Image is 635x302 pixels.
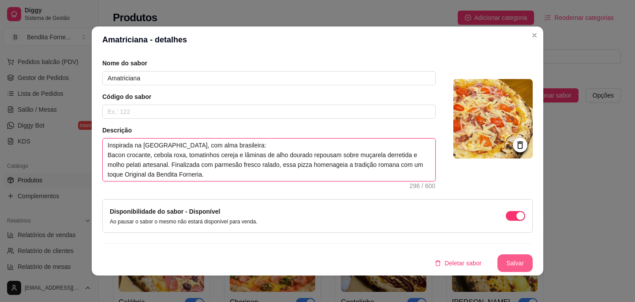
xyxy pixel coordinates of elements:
article: Descrição [102,126,436,135]
img: logo da loja [453,79,533,159]
button: Salvar [497,254,533,272]
input: Ex.: 122 [102,105,436,119]
article: Código do sabor [102,92,436,101]
textarea: Inspirada na [GEOGRAPHIC_DATA], com alma brasileira: Bacon crocante, cebola roxa, tomatinhos cere... [103,139,435,181]
button: Close [527,28,542,42]
header: Amatriciana - detalhes [92,26,543,53]
input: Ex.: Calabresa acebolada [102,71,436,85]
label: Disponibilidade do sabor - Disponível [110,208,220,215]
span: delete [435,260,441,266]
button: deleteDeletar sabor [428,254,489,272]
p: Ao pausar o sabor o mesmo não estará disponível para venda. [110,218,258,225]
article: Nome do sabor [102,59,436,68]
